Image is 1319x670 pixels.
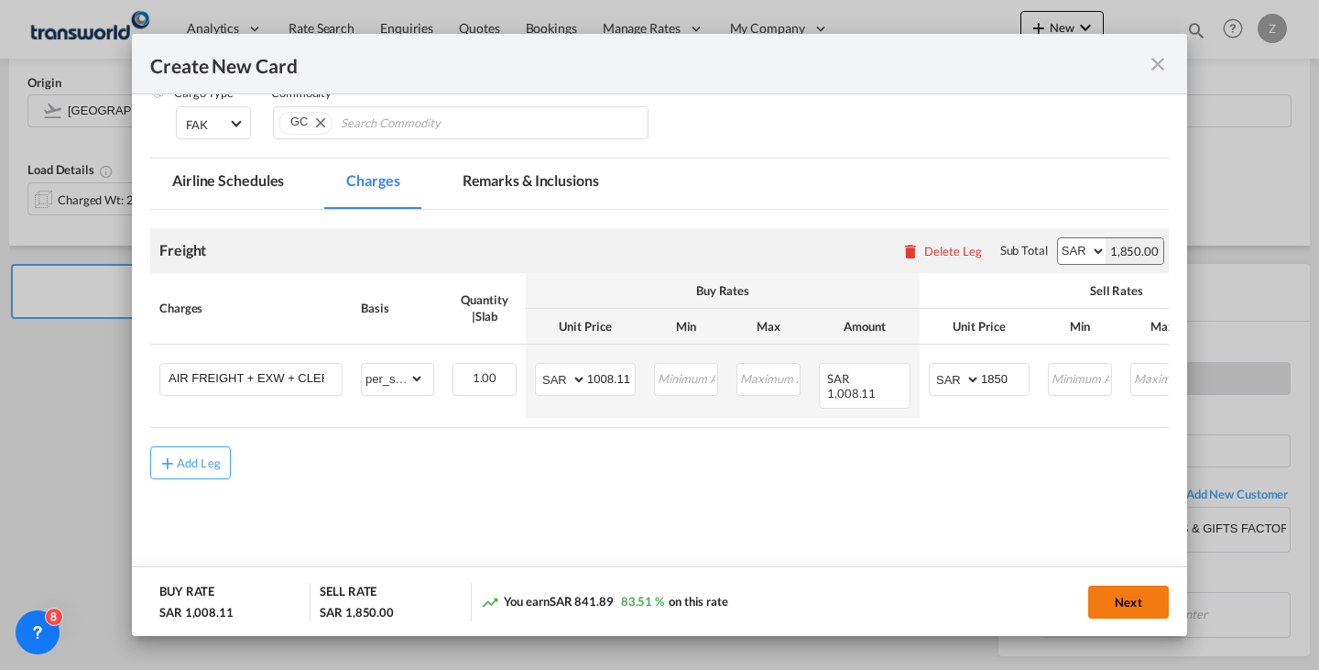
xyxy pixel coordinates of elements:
[150,159,306,209] md-tab-item: Airline Schedules
[738,364,800,391] input: Maximum Amount
[159,240,206,260] div: Freight
[320,583,376,604] div: SELL RATE
[1121,309,1204,345] th: Max
[901,244,982,258] button: Delete Leg
[526,309,645,345] th: Unit Price
[827,371,852,386] span: SAR
[150,446,231,479] button: Add Leg
[587,364,635,391] input: 1008.11
[481,593,728,612] div: You earn on this rate
[159,604,234,621] div: SAR 1,008.11
[1147,53,1169,75] md-icon: icon-close fg-AAA8AD m-0 pointer
[324,159,421,209] md-tab-item: Charges
[159,583,214,604] div: BUY RATE
[1132,364,1194,391] input: Maximum Amount
[656,364,717,391] input: Minimum Amount
[827,386,876,401] span: 1,008.11
[920,309,1039,345] th: Unit Price
[159,300,343,316] div: Charges
[150,159,639,209] md-pagination-wrapper: Use the left and right arrow keys to navigate between tabs
[441,159,621,209] md-tab-item: Remarks & Inclusions
[186,117,208,132] div: FAK
[361,300,434,316] div: Basis
[320,604,394,621] div: SAR 1,850.00
[174,85,234,100] label: Cargo Type
[290,113,311,131] div: GC. Press delete to remove this chip.
[929,282,1304,299] div: Sell Rates
[727,309,810,345] th: Max
[160,364,342,391] md-input-container: AIR FREIGHT + EXW + CLERANCE AND DELIVERY
[304,113,332,131] button: Remove GC
[273,106,649,139] md-chips-wrap: Chips container. Use arrow keys to select chips.
[169,364,342,391] input: Charge Name
[1106,238,1163,264] div: 1,850.00
[535,282,910,299] div: Buy Rates
[645,309,727,345] th: Min
[271,85,332,100] label: Commodity
[550,594,614,609] span: SAR 841.89
[901,242,920,260] md-icon: icon-delete
[1000,242,1048,258] div: Sub Total
[176,106,251,139] md-select: Select Cargo type: FAK
[362,364,424,393] select: per_shipment
[981,364,1029,391] input: 1850
[452,291,517,324] div: Quantity | Slab
[481,593,499,611] md-icon: icon-trending-up
[473,370,497,385] span: 1.00
[290,115,308,128] span: GC
[132,34,1187,637] md-dialog: Create New CardPort ...
[158,454,177,472] md-icon: icon-plus md-link-fg s20
[341,109,508,138] input: Chips input.
[621,594,664,609] span: 83.51 %
[1039,309,1121,345] th: Min
[177,457,221,468] div: Add Leg
[1050,364,1111,391] input: Minimum Amount
[150,52,1147,75] div: Create New Card
[1088,586,1169,619] button: Next
[924,244,982,258] div: Delete Leg
[810,309,920,345] th: Amount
